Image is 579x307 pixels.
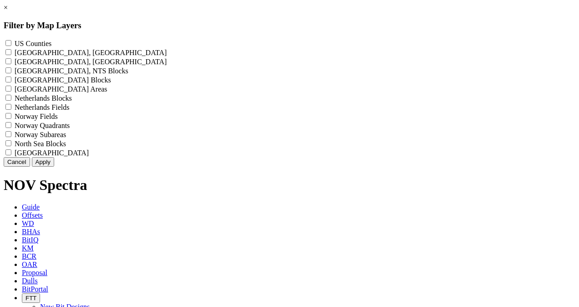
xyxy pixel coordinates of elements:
[15,113,58,120] label: Norway Fields
[4,157,30,167] button: Cancel
[4,20,575,31] h3: Filter by Map Layers
[15,40,51,47] label: US Counties
[22,269,47,276] span: Proposal
[22,211,43,219] span: Offsets
[15,94,72,102] label: Netherlands Blocks
[22,203,40,211] span: Guide
[4,177,575,194] h1: NOV Spectra
[22,252,36,260] span: BCR
[15,149,89,157] label: [GEOGRAPHIC_DATA]
[22,236,38,244] span: BitIQ
[15,76,111,84] label: [GEOGRAPHIC_DATA] Blocks
[15,67,128,75] label: [GEOGRAPHIC_DATA], NTS Blocks
[15,85,107,93] label: [GEOGRAPHIC_DATA] Areas
[32,157,54,167] button: Apply
[22,277,38,285] span: Dulls
[4,4,8,11] a: ×
[25,295,36,302] span: FTT
[15,58,167,66] label: [GEOGRAPHIC_DATA], [GEOGRAPHIC_DATA]
[22,220,34,227] span: WD
[15,49,167,56] label: [GEOGRAPHIC_DATA], [GEOGRAPHIC_DATA]
[22,244,34,252] span: KM
[15,140,66,148] label: North Sea Blocks
[15,122,70,129] label: Norway Quadrants
[22,228,40,235] span: BHAs
[22,285,48,293] span: BitPortal
[15,103,69,111] label: Netherlands Fields
[22,261,37,268] span: OAR
[15,131,66,138] label: Norway Subareas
